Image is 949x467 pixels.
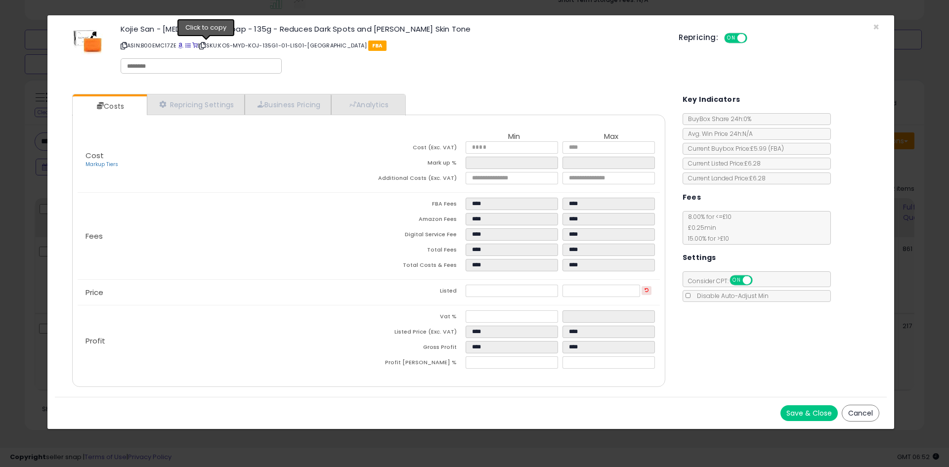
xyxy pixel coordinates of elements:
span: Current Buybox Price: [683,144,784,153]
h5: Repricing: [679,34,718,42]
img: 31ggRx4v1-L._SL60_.jpg [73,25,103,55]
td: Amazon Fees [369,213,466,228]
span: ( FBA ) [768,144,784,153]
span: BuyBox Share 24h: 0% [683,115,751,123]
td: Total Fees [369,244,466,259]
td: Digital Service Fee [369,228,466,244]
a: BuyBox page [178,42,183,49]
td: FBA Fees [369,198,466,213]
a: Costs [73,96,146,116]
p: Cost [78,152,369,169]
td: Profit [PERSON_NAME] % [369,356,466,372]
a: Repricing Settings [147,94,245,115]
button: Save & Close [780,405,838,421]
a: Business Pricing [245,94,331,115]
p: Profit [78,337,369,345]
td: Listed Price (Exc. VAT) [369,326,466,341]
p: Fees [78,232,369,240]
span: 8.00 % for <= £10 [683,212,732,243]
td: Listed [369,285,466,300]
td: Additional Costs (Exc. VAT) [369,172,466,187]
span: Consider CPT: [683,277,766,285]
span: Current Landed Price: £6.28 [683,174,766,182]
span: OFF [746,34,762,42]
span: × [873,20,879,34]
a: Your listing only [192,42,198,49]
td: Mark up % [369,157,466,172]
a: Markup Tiers [86,161,118,168]
a: Analytics [331,94,404,115]
span: ON [725,34,737,42]
h5: Settings [683,252,716,264]
span: FBA [368,41,387,51]
span: £0.25 min [683,223,716,232]
td: Total Costs & Fees [369,259,466,274]
span: OFF [751,276,767,285]
span: Avg. Win Price 24h: N/A [683,129,753,138]
td: Cost (Exc. VAT) [369,141,466,157]
h3: Kojie San - [MEDICAL_DATA] Soap - 135g - Reduces Dark Spots and [PERSON_NAME] Skin Tone [121,25,664,33]
span: £5.99 [750,144,784,153]
p: Price [78,289,369,297]
a: All offer listings [185,42,191,49]
td: Vat % [369,310,466,326]
th: Min [466,132,562,141]
p: ASIN: B00EMC17ZE | SKU: KOS-MYD-KOJ-135G1-01-LIS01-[GEOGRAPHIC_DATA] [121,38,664,53]
span: ON [731,276,743,285]
th: Max [562,132,659,141]
span: 15.00 % for > £10 [683,234,729,243]
span: Current Listed Price: £6.28 [683,159,761,168]
h5: Fees [683,191,701,204]
span: Disable Auto-Adjust Min [692,292,769,300]
button: Cancel [842,405,879,422]
td: Gross Profit [369,341,466,356]
h5: Key Indicators [683,93,740,106]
